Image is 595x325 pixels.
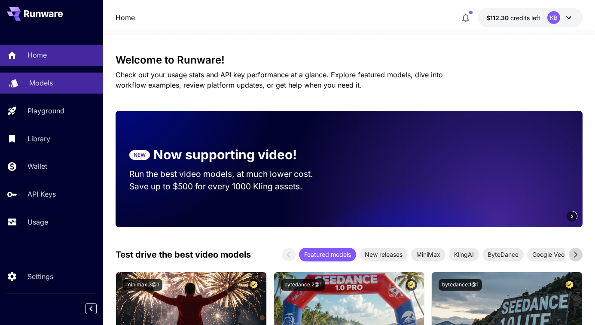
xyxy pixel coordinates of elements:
span: 5 [571,213,573,219]
button: Collapse sidebar [85,303,97,314]
p: API Keys [27,189,56,199]
div: KlingAI [449,248,479,261]
div: $112.30021 [486,13,540,22]
p: Settings [27,271,53,282]
span: Featured models [299,250,356,259]
h3: Welcome to Runware! [116,54,583,66]
span: MiniMax [411,250,445,259]
div: ByteDance [482,248,524,261]
span: ByteDance [482,250,524,259]
p: Test drive the best video models [116,248,251,261]
p: Now supporting video! [153,145,297,164]
p: Usage [27,217,48,227]
p: Library [27,134,50,144]
div: New releases [360,248,408,261]
p: Playground [27,106,64,116]
p: Wallet [27,161,47,171]
div: KB [547,11,560,24]
button: bytedance:1@1 [439,279,482,291]
div: MiniMax [411,248,445,261]
span: $112.30 [486,14,510,21]
button: Certified Model – Vetted for best performance and includes a commercial license. [406,279,417,291]
button: minimax:3@1 [123,279,162,291]
p: Home [27,50,47,60]
div: Collapse sidebar [92,301,103,316]
p: Save up to $500 for every 1000 Kling assets. [129,180,330,193]
div: Google Veo [527,248,570,261]
nav: breadcrumb [116,12,135,23]
button: bytedance:2@1 [281,279,325,291]
div: Featured models [299,248,356,261]
button: $112.30021KB [478,8,583,27]
span: Google Veo [527,250,570,259]
a: Home [116,12,135,23]
p: NEW [134,151,146,159]
span: Check out your usage stats and API key performance at a glance. Explore featured models, dive int... [116,70,443,89]
button: Certified Model – Vetted for best performance and includes a commercial license. [564,279,575,291]
span: KlingAI [449,250,479,259]
p: Models [29,78,53,88]
span: New releases [360,250,408,259]
button: Certified Model – Vetted for best performance and includes a commercial license. [248,279,259,291]
p: Run the best video models, at much lower cost. [129,168,330,180]
span: credits left [510,14,540,21]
